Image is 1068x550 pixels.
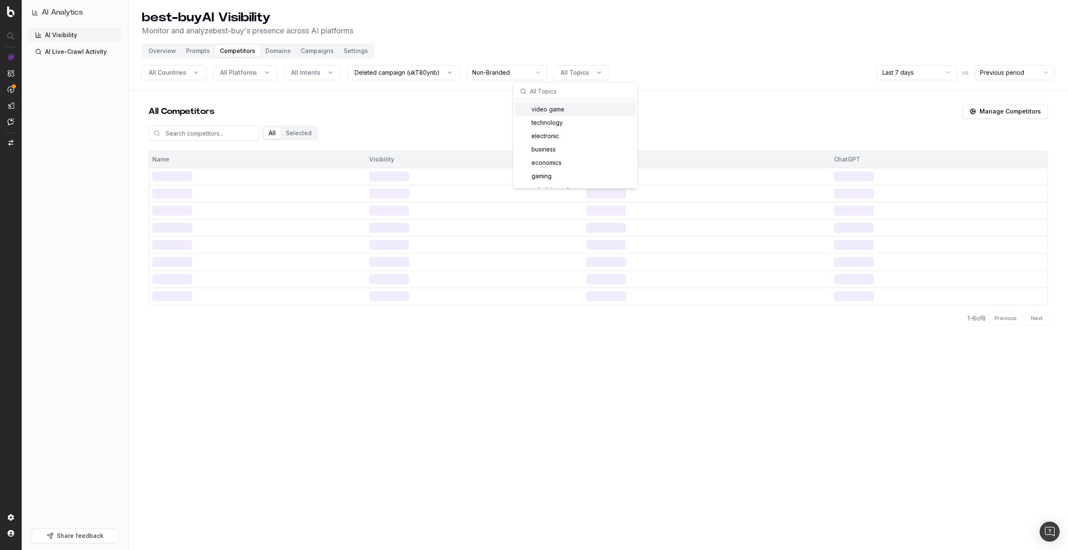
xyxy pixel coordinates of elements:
img: Studio [8,102,14,109]
input: All Topics [530,83,631,100]
button: Manage Competitors [962,104,1048,119]
div: entertainment [515,183,636,196]
button: Prompts [181,45,215,57]
button: Settings [339,45,373,57]
button: Selected [281,127,317,139]
h1: AI Analytics [42,7,83,18]
div: technology [515,116,636,129]
th: ChatGPT [831,151,1048,168]
button: Domains [260,45,296,57]
button: All [264,127,281,139]
div: electronic [515,129,636,143]
h1: best-buy AI Visibility [142,10,353,25]
button: Share feedback [32,528,118,543]
span: All Platforms [220,68,257,77]
img: Analytics [8,54,14,61]
img: Botify logo [7,6,15,17]
th: Name [149,151,366,168]
div: gaming [515,169,636,183]
span: All Topics [561,68,589,77]
h2: All Competitors [149,106,214,117]
div: 1 – 8 of 8 [967,314,986,323]
th: Visibility [366,151,583,168]
span: vs. [962,68,970,77]
div: business [515,143,636,156]
button: Competitors [215,45,260,57]
button: AI Analytics [32,7,118,18]
a: AI Visibility [28,28,121,42]
span: Deleted campaign (ukT80ynb) [355,68,440,77]
input: Search competitors... [149,126,259,141]
button: Campaigns [296,45,339,57]
th: Google AI Mode [583,151,831,168]
img: Setting [8,514,14,521]
img: Assist [8,118,14,125]
div: economics [515,156,636,169]
img: Intelligence [8,70,14,77]
div: video game [515,103,636,116]
img: My account [8,530,14,537]
img: Switch project [8,140,13,146]
div: Open Intercom Messenger [1040,522,1060,542]
p: Monitor and analyze best-buy 's presence across AI platforms [142,25,353,37]
button: Overview [144,45,181,57]
span: All Countries [149,68,186,77]
a: AI Live-Crawl Activity [28,45,121,58]
img: Activation [8,86,14,93]
span: All Intents [291,68,320,77]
